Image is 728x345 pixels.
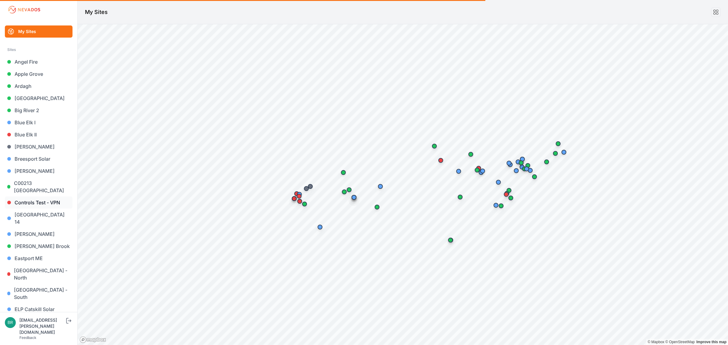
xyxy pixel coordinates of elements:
a: [GEOGRAPHIC_DATA] 14 [5,209,72,228]
div: Map marker [348,191,360,203]
a: Blue Elk I [5,116,72,129]
a: [GEOGRAPHIC_DATA] - South [5,284,72,303]
a: Breesport Solar [5,153,72,165]
a: Ardagh [5,80,72,92]
a: ELP Catskill Solar [5,303,72,315]
a: Big River 2 [5,104,72,116]
div: Map marker [477,165,489,177]
div: Sites [7,46,70,53]
div: Map marker [454,191,466,203]
a: Blue Elk II [5,129,72,141]
div: Map marker [521,163,533,175]
a: [PERSON_NAME] [5,141,72,153]
a: Map feedback [696,340,726,344]
a: Angel Fire [5,56,72,68]
a: Eastport ME [5,252,72,264]
a: [GEOGRAPHIC_DATA] - North [5,264,72,284]
a: Mapbox [648,340,664,344]
div: Map marker [516,153,528,165]
div: Map marker [371,201,383,213]
div: Map marker [490,199,502,211]
div: Map marker [501,187,513,199]
a: My Sites [5,25,72,38]
div: Map marker [518,163,531,175]
div: [EMAIL_ADDRESS][PERSON_NAME][DOMAIN_NAME] [19,317,65,335]
div: Map marker [522,159,534,172]
a: [PERSON_NAME] Brook [5,240,72,252]
div: Map marker [343,184,355,196]
h1: My Sites [85,8,108,16]
div: Map marker [512,156,524,168]
div: Map marker [552,138,564,150]
div: Map marker [337,166,349,179]
img: Nevados [7,5,41,15]
div: Map marker [558,146,570,158]
img: brayden.sanford@nevados.solar [5,317,16,328]
div: Map marker [465,148,477,160]
div: Map marker [304,180,316,193]
a: Mapbox logo [79,336,106,343]
div: Map marker [374,180,386,193]
div: Map marker [288,193,300,205]
div: Map marker [549,147,561,159]
div: Map marker [293,188,305,200]
div: Map marker [473,162,485,174]
div: Map marker [314,221,326,233]
div: Map marker [428,140,440,152]
div: Map marker [500,188,512,200]
div: Map marker [444,234,457,246]
a: Controls Test - VPN [5,196,72,209]
div: Map marker [503,157,515,169]
div: Map marker [471,164,483,176]
div: Map marker [503,184,515,196]
div: Map marker [495,200,507,212]
div: Map marker [541,156,553,168]
a: [PERSON_NAME] [5,165,72,177]
a: Apple Grove [5,68,72,80]
div: Map marker [492,176,504,188]
a: Feedback [19,335,36,340]
div: Map marker [300,183,312,195]
div: Map marker [510,165,522,177]
div: Map marker [291,188,303,200]
a: C00213 [GEOGRAPHIC_DATA] [5,177,72,196]
a: [PERSON_NAME] [5,228,72,240]
a: [GEOGRAPHIC_DATA] [5,92,72,104]
div: Map marker [453,165,465,177]
div: Map marker [338,186,350,198]
div: Map marker [515,157,527,169]
div: Map marker [293,190,305,202]
a: OpenStreetMap [665,340,695,344]
div: Map marker [435,154,447,166]
div: Map marker [528,171,541,183]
